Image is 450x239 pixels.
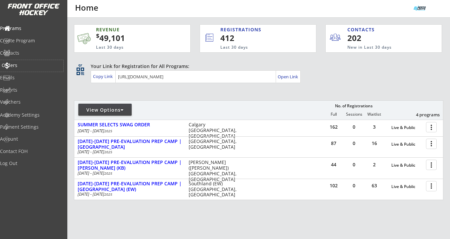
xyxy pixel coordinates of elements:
div: 102 [324,183,344,188]
div: [DATE] - [DATE] [78,192,180,196]
div: 0 [344,162,364,167]
div: Waitlist [364,112,384,117]
div: 162 [324,125,344,129]
div: Last 30 days [96,45,161,50]
div: No. of Registrations [333,104,374,108]
button: more_vert [426,139,437,149]
button: more_vert [426,122,437,132]
div: [DATE] - [DATE] [78,129,180,133]
div: 202 [347,32,388,44]
div: Your Link for Registration for All Programs: [91,63,423,70]
div: qr [76,63,84,67]
div: 49,101 [96,32,169,44]
div: [DATE]-[DATE] PRE-EVALUATION PREP CAMP | [GEOGRAPHIC_DATA] [78,139,182,150]
div: [DATE]-[DATE] PRE-EVALUATION PREP CAMP | [GEOGRAPHIC_DATA] (EW) [78,181,182,192]
div: Live & Public [391,125,423,130]
div: Open Link [278,74,299,80]
div: 63 [364,183,384,188]
button: qr_code [75,66,85,76]
div: [GEOGRAPHIC_DATA], [GEOGRAPHIC_DATA] [189,139,241,150]
div: 44 [324,162,344,167]
div: Southland (EW) [GEOGRAPHIC_DATA], [GEOGRAPHIC_DATA] [189,181,241,198]
div: 2 [364,162,384,167]
div: Copy Link [93,73,114,79]
div: 4 programs [405,112,440,118]
div: Live & Public [391,184,423,189]
div: View Options [78,107,132,113]
div: SUMMER SELECTS SWAG ORDER [78,122,182,128]
div: New in Last 30 days [347,45,411,50]
div: Full [324,112,344,117]
em: 2025 [104,129,112,133]
div: Live & Public [391,142,423,147]
button: more_vert [426,160,437,170]
div: [DATE]-[DATE] PRE-EVALUATION PREP CAMP | [PERSON_NAME] (KB) [78,160,182,171]
div: CONTACTS [347,26,378,33]
div: Last 30 days [220,45,289,50]
em: 2025 [104,171,112,176]
div: Live & Public [391,163,423,168]
div: 0 [344,141,364,146]
div: 0 [344,125,364,129]
button: more_vert [426,181,437,191]
div: 16 [364,141,384,146]
div: REGISTRATIONS [220,26,287,33]
div: Sessions [344,112,364,117]
sup: $ [96,32,99,40]
div: 87 [324,141,344,146]
em: 2025 [104,192,112,197]
div: [DATE] - [DATE] [78,171,180,175]
div: [PERSON_NAME] ([PERSON_NAME]) [GEOGRAPHIC_DATA], [GEOGRAPHIC_DATA] [189,160,241,182]
div: Orders [2,63,62,68]
em: 2025 [104,150,112,154]
div: REVENUE [96,26,161,33]
div: 0 [344,183,364,188]
div: 412 [220,32,294,44]
div: Calgary [GEOGRAPHIC_DATA], [GEOGRAPHIC_DATA] [189,122,241,139]
div: 3 [364,125,384,129]
div: [DATE] - [DATE] [78,150,180,154]
a: Open Link [278,72,299,81]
